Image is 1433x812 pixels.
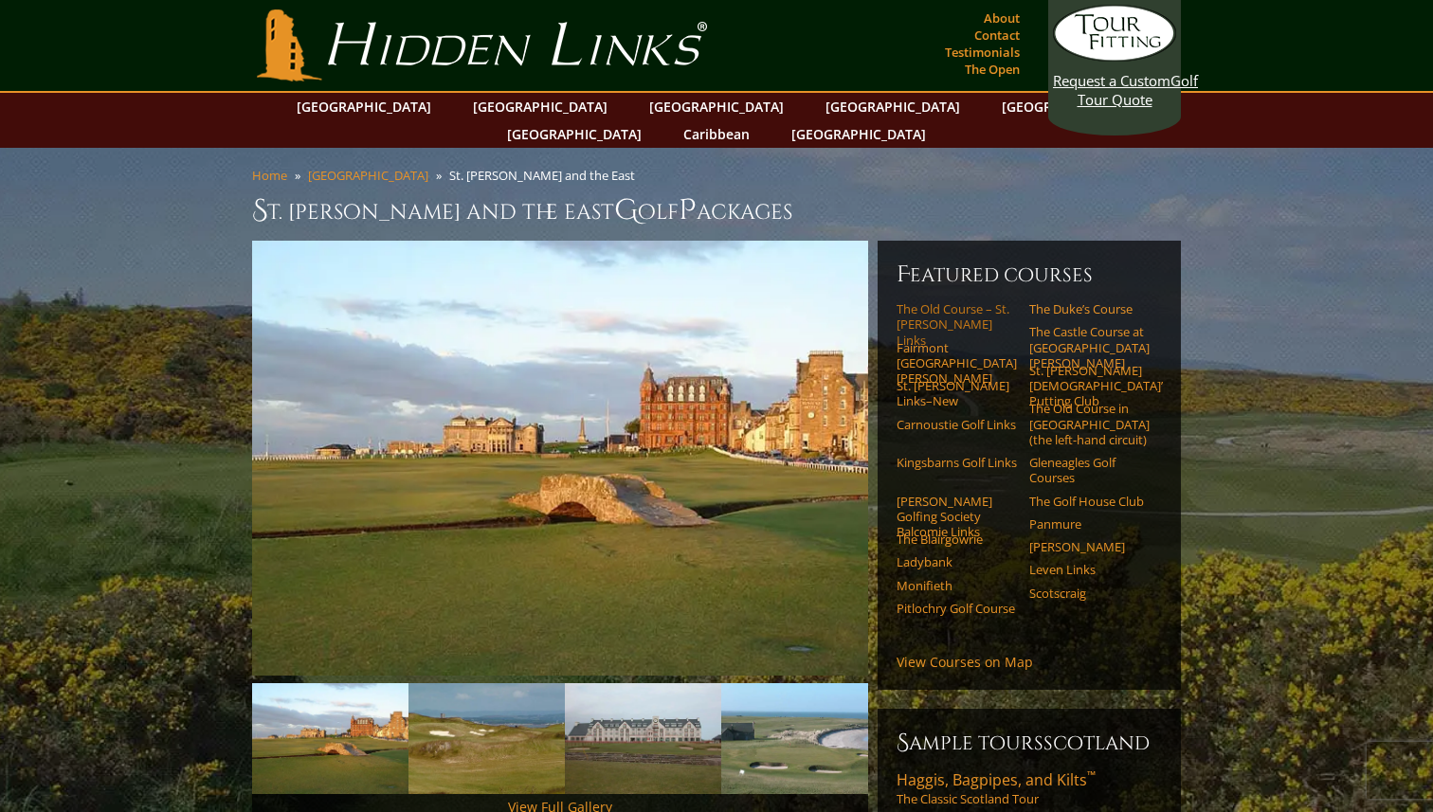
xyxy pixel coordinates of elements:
[897,260,1162,290] h6: Featured Courses
[897,769,1096,790] span: Haggis, Bagpipes, and Kilts
[1029,586,1150,601] a: Scotscraig
[970,22,1025,48] a: Contact
[498,120,651,148] a: [GEOGRAPHIC_DATA]
[252,167,287,184] a: Home
[679,191,697,229] span: P
[674,120,759,148] a: Caribbean
[252,191,1181,229] h1: St. [PERSON_NAME] and the East olf ackages
[897,417,1017,432] a: Carnoustie Golf Links
[1029,539,1150,554] a: [PERSON_NAME]
[897,728,1162,758] h6: Sample ToursScotland
[1029,455,1150,486] a: Gleneagles Golf Courses
[1029,401,1150,447] a: The Old Course in [GEOGRAPHIC_DATA] (the left-hand circuit)
[897,455,1017,470] a: Kingsbarns Golf Links
[897,494,1017,540] a: [PERSON_NAME] Golfing Society Balcomie Links
[1029,301,1150,316] a: The Duke’s Course
[960,56,1025,82] a: The Open
[1087,767,1096,784] sup: ™
[1029,562,1150,577] a: Leven Links
[1053,71,1170,90] span: Request a Custom
[449,167,643,184] li: St. [PERSON_NAME] and the East
[308,167,428,184] a: [GEOGRAPHIC_DATA]
[992,93,1146,120] a: [GEOGRAPHIC_DATA]
[287,93,441,120] a: [GEOGRAPHIC_DATA]
[897,532,1017,547] a: The Blairgowrie
[897,601,1017,616] a: Pitlochry Golf Course
[1029,363,1150,409] a: St. [PERSON_NAME] [DEMOGRAPHIC_DATA]’ Putting Club
[640,93,793,120] a: [GEOGRAPHIC_DATA]
[897,340,1017,387] a: Fairmont [GEOGRAPHIC_DATA][PERSON_NAME]
[463,93,617,120] a: [GEOGRAPHIC_DATA]
[1053,5,1176,109] a: Request a CustomGolf Tour Quote
[897,578,1017,593] a: Monifieth
[782,120,935,148] a: [GEOGRAPHIC_DATA]
[897,554,1017,569] a: Ladybank
[897,769,1162,807] a: Haggis, Bagpipes, and Kilts™The Classic Scotland Tour
[979,5,1025,31] a: About
[1029,324,1150,370] a: The Castle Course at [GEOGRAPHIC_DATA][PERSON_NAME]
[1029,494,1150,509] a: The Golf House Club
[1029,516,1150,532] a: Panmure
[897,653,1033,671] a: View Courses on Map
[816,93,970,120] a: [GEOGRAPHIC_DATA]
[897,378,1017,409] a: St. [PERSON_NAME] Links–New
[614,191,638,229] span: G
[897,301,1017,348] a: The Old Course – St. [PERSON_NAME] Links
[940,39,1025,65] a: Testimonials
